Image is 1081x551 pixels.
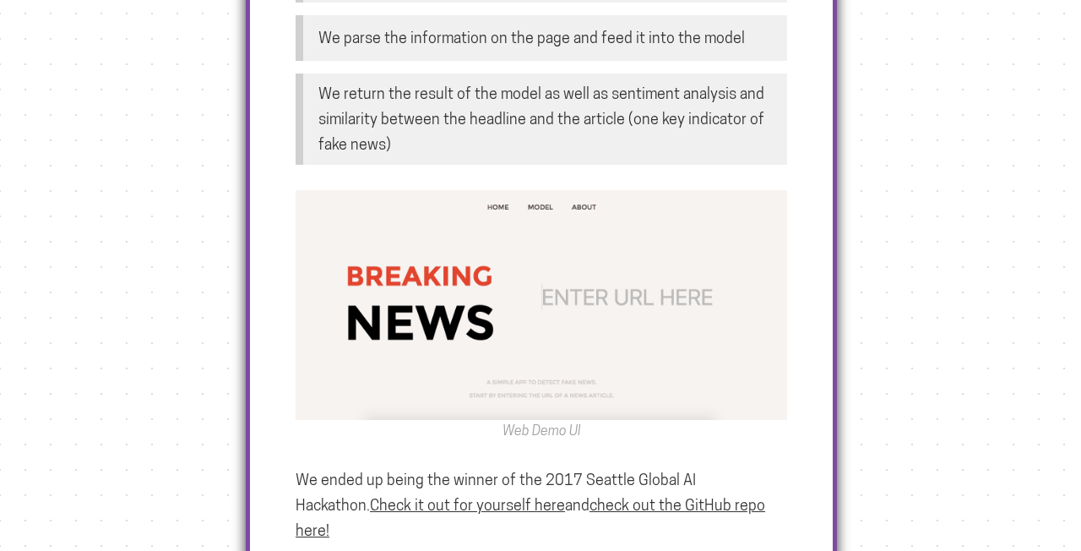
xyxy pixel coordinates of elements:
p: We return the result of the model as well as sentiment analysis and similarity between the headli... [303,74,787,165]
p: We parse the information on the page and feed it into the model [303,15,787,61]
img: Web Demo UI [296,190,787,419]
p: We ended up being the winner of the 2017 Seattle Global AI Hackathon. and [296,467,787,543]
figcaption: Web Demo UI [296,420,787,443]
a: Check it out for yourself here [370,496,565,514]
